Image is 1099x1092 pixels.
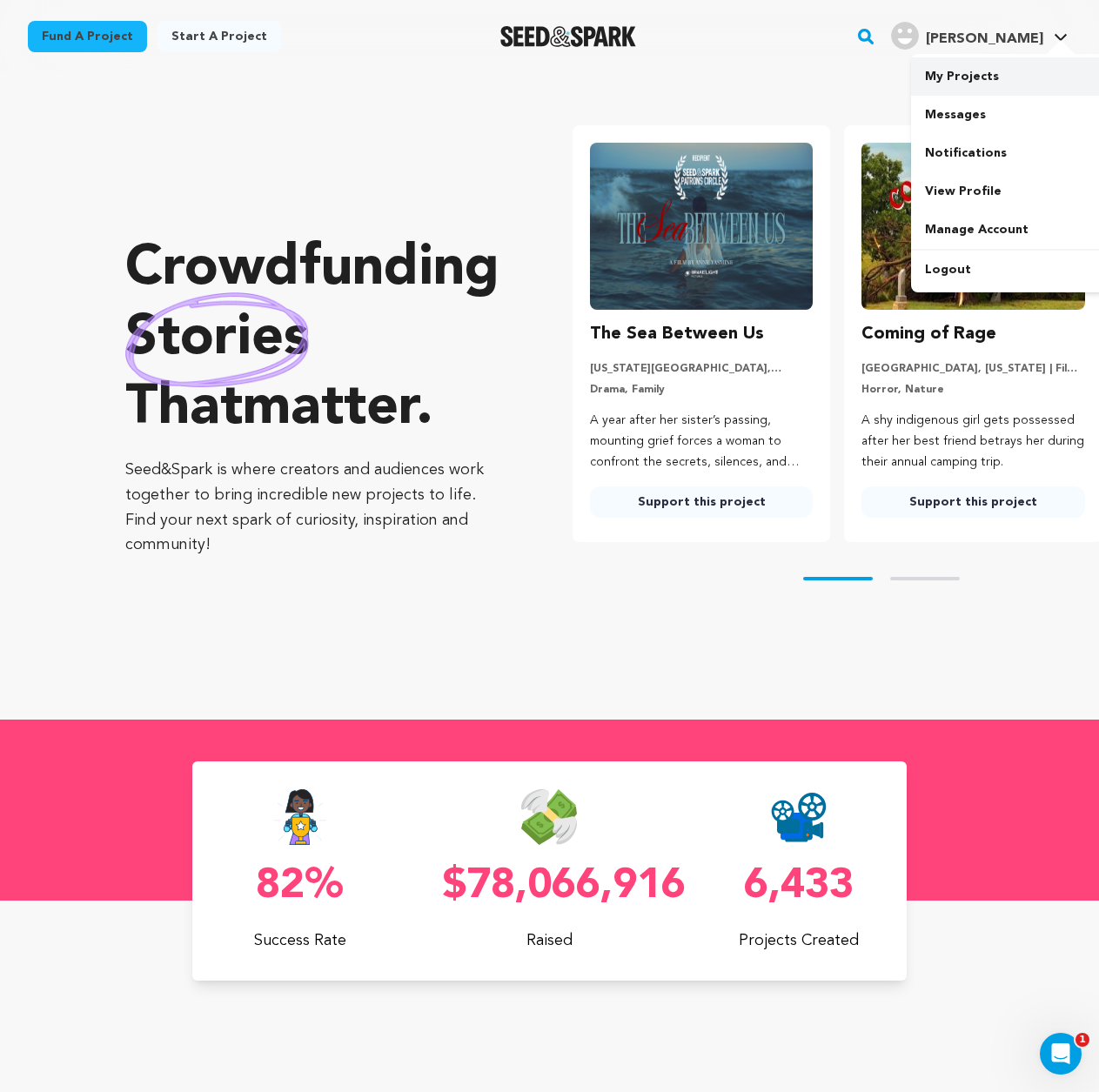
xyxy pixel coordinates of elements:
p: A shy indigenous girl gets possessed after her best friend betrays her during their annual campin... [861,411,1085,472]
iframe: Intercom live chat [1040,1033,1082,1075]
p: 6,433 [692,866,907,908]
p: Drama, Family [590,383,814,397]
img: Seed&Spark Money Raised Icon [521,789,577,845]
p: A year after her sister’s passing, mounting grief forces a woman to confront the secrets, silence... [590,411,814,472]
p: Horror, Nature [861,383,1085,397]
p: [GEOGRAPHIC_DATA], [US_STATE] | Film Short [861,362,1085,376]
p: Seed&Spark is where creators and audiences work together to bring incredible new projects to life... [125,458,503,558]
img: Seed&Spark Success Rate Icon [273,789,327,845]
span: matter [243,381,416,437]
a: Start a project [157,21,281,52]
img: Coming of Rage image [861,143,1085,310]
h3: Coming of Rage [861,320,996,348]
p: Projects Created [692,928,907,953]
a: Seed&Spark Homepage [500,26,637,47]
p: Crowdfunding that . [125,235,503,444]
img: The Sea Between Us image [590,143,814,310]
p: Success Rate [192,928,407,953]
p: Raised [442,928,657,953]
div: Thomas S.'s Profile [891,22,1043,50]
span: 1 [1076,1033,1089,1047]
h3: The Sea Between Us [590,320,764,348]
p: $78,066,916 [442,866,657,908]
a: Thomas S.'s Profile [888,18,1071,50]
img: user.png [891,22,919,50]
a: Fund a project [28,21,147,52]
img: Seed&Spark Logo Dark Mode [500,26,637,47]
p: 82% [192,866,407,908]
img: Seed&Spark Projects Created Icon [771,789,827,845]
a: Support this project [861,486,1085,518]
a: Support this project [590,486,814,518]
p: [US_STATE][GEOGRAPHIC_DATA], [US_STATE] | Film Short [590,362,814,376]
span: [PERSON_NAME] [926,32,1043,46]
img: hand sketched image [125,292,309,387]
span: Thomas S.'s Profile [888,18,1071,55]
